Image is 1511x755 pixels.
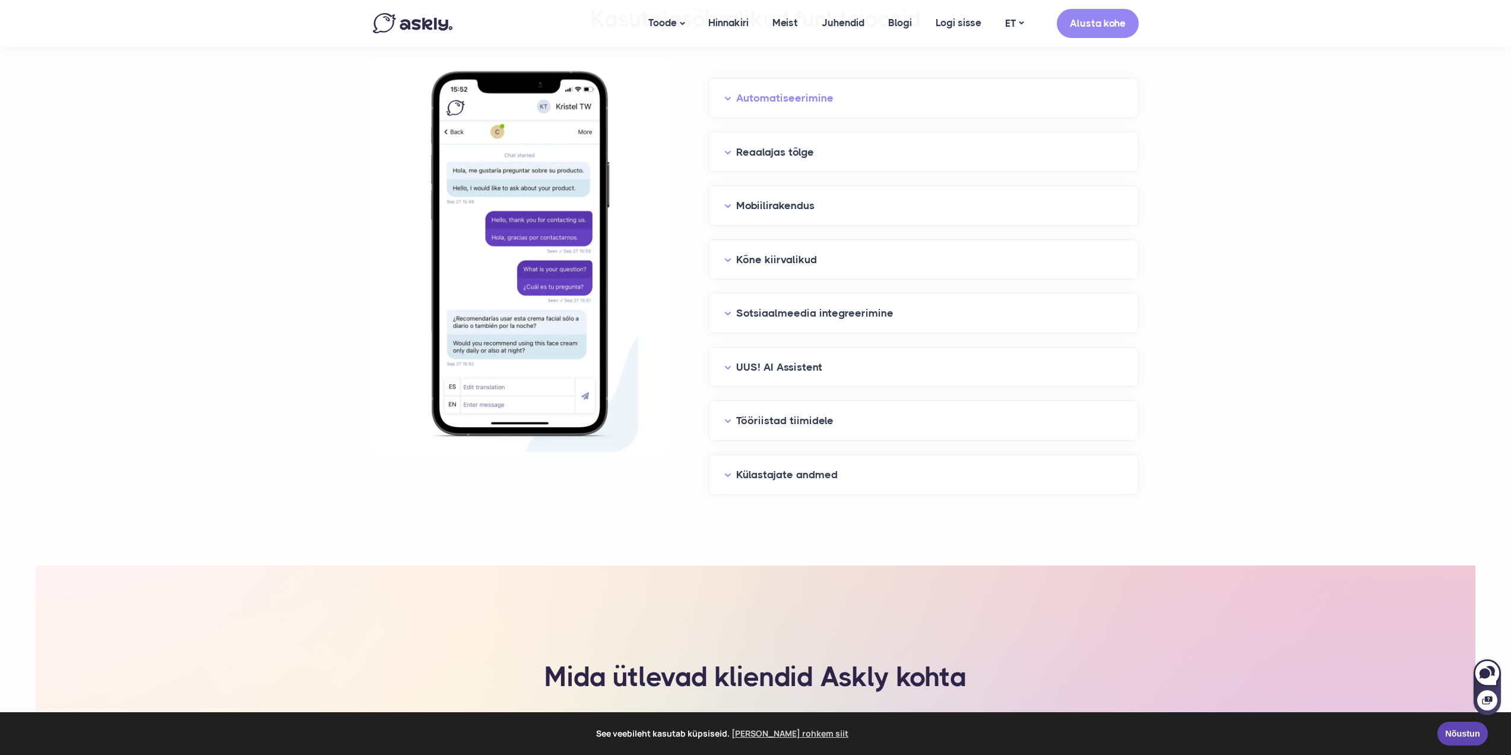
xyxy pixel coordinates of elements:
iframe: Askly chat [1472,657,1502,716]
a: ET [993,15,1035,32]
img: Askly [373,13,452,33]
h3: Mida ütlevad kliendid Askly kohta [503,661,1008,693]
img: Chat phone [373,55,668,455]
button: Tööriistad tiimidele [724,412,1123,430]
button: Automatiseerimine [724,89,1123,108]
button: UUS! AI Assistent [724,358,1123,377]
button: Külastajate andmed [724,466,1123,484]
a: Nõustun [1437,722,1488,745]
a: learn more about cookies [730,725,850,743]
button: Kõne kiirvalikud [724,251,1123,269]
span: See veebileht kasutab küpsiseid. [17,725,1429,743]
button: Reaalajas tõlge [724,143,1123,162]
button: Mobiilirakendus [724,197,1123,215]
button: Sotsiaalmeedia integreerimine [724,304,1123,323]
a: Alusta kohe [1057,9,1139,38]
